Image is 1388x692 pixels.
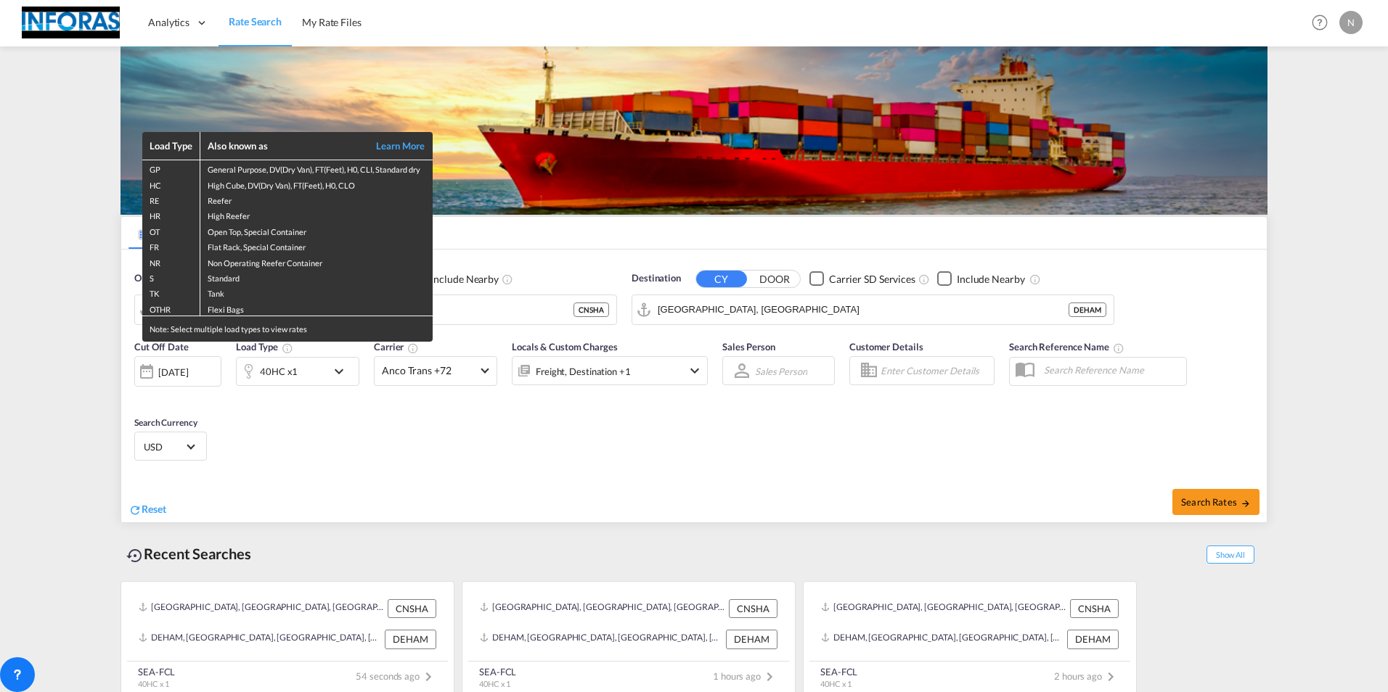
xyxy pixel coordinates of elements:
[200,223,433,238] td: Open Top, Special Container
[200,207,433,222] td: High Reefer
[142,132,200,160] th: Load Type
[142,160,200,176] td: GP
[200,284,433,300] td: Tank
[200,191,433,207] td: Reefer
[208,139,360,152] div: Also known as
[142,284,200,300] td: TK
[142,207,200,222] td: HR
[142,223,200,238] td: OT
[142,238,200,253] td: FR
[200,269,433,284] td: Standard
[200,300,433,316] td: Flexi Bags
[142,176,200,191] td: HC
[142,300,200,316] td: OTHR
[200,238,433,253] td: Flat Rack, Special Container
[200,176,433,191] td: High Cube, DV(Dry Van), FT(Feet), H0, CLO
[142,254,200,269] td: NR
[200,160,433,176] td: General Purpose, DV(Dry Van), FT(Feet), H0, CLI, Standard dry
[142,191,200,207] td: RE
[142,316,433,342] div: Note: Select multiple load types to view rates
[360,139,425,152] a: Learn More
[200,254,433,269] td: Non Operating Reefer Container
[142,269,200,284] td: S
